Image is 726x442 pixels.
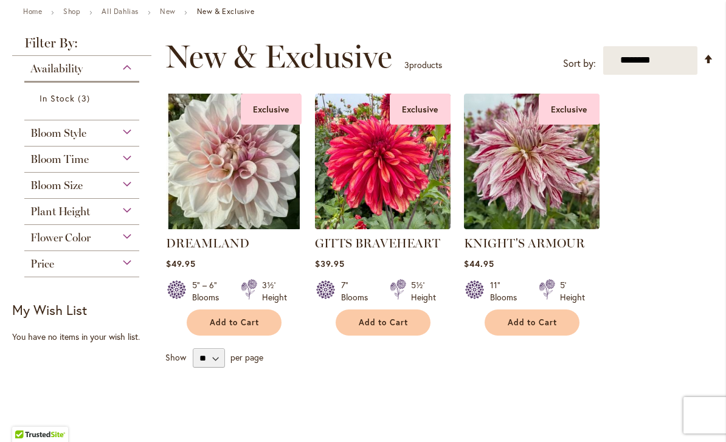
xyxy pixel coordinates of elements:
[464,94,600,229] img: KNIGHTS ARMOUR
[12,301,87,319] strong: My Wish List
[40,92,127,105] a: In Stock 3
[563,52,596,75] label: Sort by:
[12,331,158,343] div: You have no items in your wish list.
[23,7,42,16] a: Home
[404,55,442,75] p: products
[341,279,375,303] div: 7" Blooms
[230,351,263,363] span: per page
[464,220,600,232] a: KNIGHTS ARMOUR Exclusive
[40,92,75,104] span: In Stock
[166,236,249,250] a: DREAMLAND
[390,94,451,125] div: Exclusive
[490,279,524,303] div: 11" Blooms
[262,279,287,303] div: 3½' Height
[560,279,585,303] div: 5' Height
[30,126,86,140] span: Bloom Style
[336,309,430,336] button: Add to Cart
[78,92,92,105] span: 3
[315,258,345,269] span: $39.95
[30,231,91,244] span: Flower Color
[192,279,226,303] div: 5" – 6" Blooms
[30,179,83,192] span: Bloom Size
[160,7,176,16] a: New
[241,94,302,125] div: Exclusive
[9,399,43,433] iframe: Launch Accessibility Center
[210,317,260,328] span: Add to Cart
[30,205,90,218] span: Plant Height
[404,59,409,71] span: 3
[30,257,54,271] span: Price
[411,279,436,303] div: 5½' Height
[539,94,600,125] div: Exclusive
[315,94,451,229] img: GITTS BRAVEHEART
[102,7,139,16] a: All Dahlias
[166,258,196,269] span: $49.95
[315,236,440,250] a: GITTS BRAVEHEART
[464,258,494,269] span: $44.95
[485,309,579,336] button: Add to Cart
[508,317,558,328] span: Add to Cart
[63,7,80,16] a: Shop
[464,236,585,250] a: KNIGHT'S ARMOUR
[165,38,392,75] span: New & Exclusive
[30,62,83,75] span: Availability
[165,351,186,363] span: Show
[166,94,302,229] img: DREAMLAND
[30,153,89,166] span: Bloom Time
[359,317,409,328] span: Add to Cart
[187,309,282,336] button: Add to Cart
[12,36,151,56] strong: Filter By:
[315,220,451,232] a: GITTS BRAVEHEART Exclusive
[166,220,302,232] a: DREAMLAND Exclusive
[197,7,255,16] strong: New & Exclusive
